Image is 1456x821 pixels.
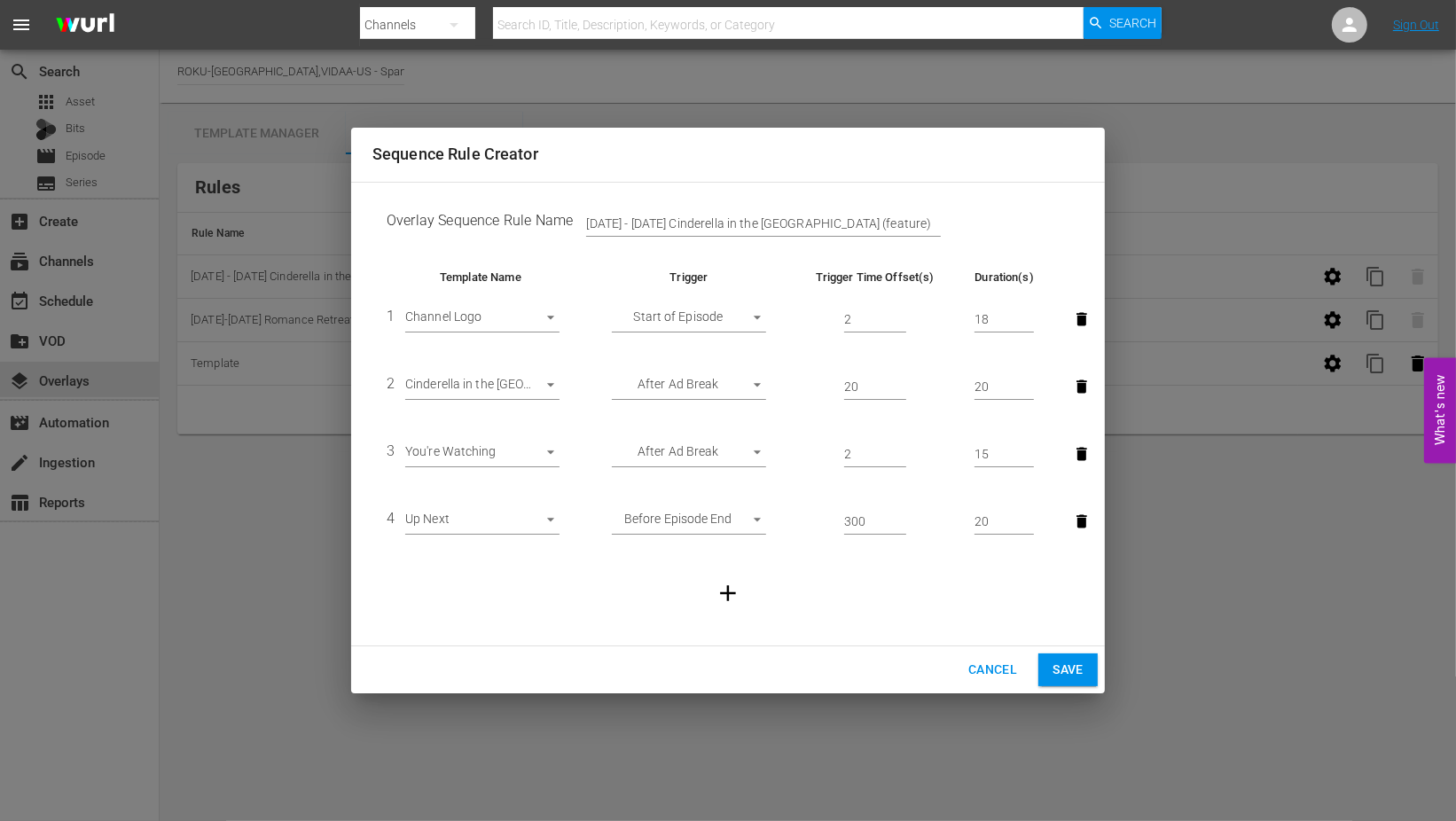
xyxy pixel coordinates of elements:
div: You're Watching [405,442,560,468]
img: ans4CAIJ8jUAAAAAAAAAAAAAAAAAAAAAAAAgQb4GAAAAAAAAAAAAAAAAAAAAAAAAJMjXAAAAAAAAAAAAAAAAAAAAAAAAgAT5G... [43,4,128,46]
span: Add Template Trigger [704,584,752,601]
a: Sign Out [1393,18,1439,32]
button: Save [1038,653,1098,686]
th: Trigger Time Offset(s) [789,269,960,285]
span: Search [1109,7,1156,39]
th: Trigger [589,269,789,285]
div: Cinderella in the [GEOGRAPHIC_DATA] (feature) [405,374,560,401]
div: After Ad Break [612,374,766,401]
button: Cancel [954,653,1031,686]
div: Up Next [405,509,560,536]
th: Template Name [372,269,589,285]
span: menu [11,14,32,35]
span: 2 [387,375,395,392]
div: Before Episode End [612,509,766,536]
div: Channel Logo [405,307,560,333]
button: Open Feedback Widget [1424,358,1456,464]
div: After Ad Break [612,442,766,468]
h2: Sequence Rule Creator [372,142,1084,168]
th: Duration(s) [960,269,1048,285]
div: Start of Episode [612,307,766,333]
span: 1 [387,308,395,324]
span: Save [1053,659,1084,681]
span: 3 [387,442,395,459]
td: Overlay Sequence Rule Name [372,197,1084,252]
span: Cancel [968,659,1017,681]
span: 4 [387,510,395,527]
